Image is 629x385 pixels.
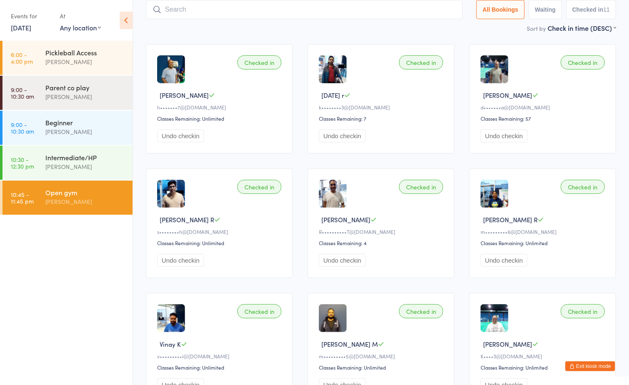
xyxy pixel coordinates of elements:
a: 9:00 -10:30 amBeginner[PERSON_NAME] [2,111,133,145]
img: image1674609682.png [319,304,347,332]
div: Events for [11,9,52,23]
div: m•••••••••6@[DOMAIN_NAME] [481,228,607,235]
div: At [60,9,101,23]
img: image1675019018.png [481,55,508,83]
img: image1717801595.png [157,55,185,83]
label: Sort by [527,24,546,32]
div: Open gym [45,188,126,197]
a: 10:30 -12:30 pmIntermediate/HP[PERSON_NAME] [2,146,133,180]
button: Undo checkin [481,254,528,267]
span: Vinay K [160,340,181,348]
div: Checked in [399,55,443,70]
div: Classes Remaining: 7 [319,115,446,122]
div: Checked in [561,55,605,70]
button: Undo checkin [157,129,204,142]
button: Exit kiosk mode [565,361,615,371]
div: Parent co play [45,83,126,92]
span: [PERSON_NAME] M [321,340,378,348]
div: Classes Remaining: Unlimited [319,364,446,371]
div: [PERSON_NAME] [45,162,126,171]
div: Checked in [237,304,281,318]
div: Classes Remaining: Unlimited [157,364,284,371]
a: 6:00 -4:00 pmPickleball Access[PERSON_NAME] [2,41,133,75]
div: k••••••••3@[DOMAIN_NAME] [319,104,446,111]
div: Checked in [237,55,281,70]
button: Undo checkin [481,129,528,142]
a: 10:45 -11:45 pmOpen gym[PERSON_NAME] [2,181,133,215]
img: image1695498738.png [481,304,508,332]
div: Pickleball Access [45,48,126,57]
span: [PERSON_NAME] [483,91,532,99]
div: [PERSON_NAME] [45,197,126,206]
div: [PERSON_NAME] [45,92,126,102]
a: [DATE] [11,23,31,32]
button: Undo checkin [157,254,204,267]
span: [DATE] r [321,91,344,99]
div: h•••••••7@[DOMAIN_NAME] [157,104,284,111]
div: Classes Remaining: Unlimited [157,239,284,246]
div: Classes Remaining: 57 [481,115,607,122]
div: Classes Remaining: 4 [319,239,446,246]
div: Classes Remaining: Unlimited [157,115,284,122]
span: [PERSON_NAME] [483,340,532,348]
div: s••••••••h@[DOMAIN_NAME] [157,228,284,235]
div: [PERSON_NAME] [45,127,126,137]
div: m•••••••••5@[DOMAIN_NAME] [319,353,446,360]
div: Classes Remaining: Unlimited [481,239,607,246]
div: Checked in [399,180,443,194]
time: 9:00 - 10:30 am [11,86,34,99]
div: 11 [603,6,610,13]
img: image1676730282.png [319,55,347,83]
div: [PERSON_NAME] [45,57,126,67]
div: Checked in [561,304,605,318]
div: Checked in [561,180,605,194]
img: image1701523241.png [481,180,508,208]
div: Checked in [237,180,281,194]
div: Check in time (DESC) [548,23,616,32]
span: [PERSON_NAME] [321,215,370,224]
div: R••••••••••T@[DOMAIN_NAME] [319,228,446,235]
img: image1673217962.png [157,304,185,332]
button: Undo checkin [319,129,366,142]
div: Any location [60,23,101,32]
img: image1751061625.png [319,180,347,208]
time: 9:00 - 10:30 am [11,121,34,134]
a: 9:00 -10:30 amParent co play[PERSON_NAME] [2,76,133,110]
span: [PERSON_NAME] R [483,215,538,224]
span: [PERSON_NAME] [160,91,209,99]
div: Checked in [399,304,443,318]
button: Undo checkin [319,254,366,267]
div: v•••••••••i@[DOMAIN_NAME] [157,353,284,360]
time: 6:00 - 4:00 pm [11,51,33,65]
time: 10:45 - 11:45 pm [11,191,34,204]
div: K••••3@[DOMAIN_NAME] [481,353,607,360]
div: d•••••••a@[DOMAIN_NAME] [481,104,607,111]
span: [PERSON_NAME] R [160,215,214,224]
time: 10:30 - 12:30 pm [11,156,34,169]
img: image1685236104.png [157,180,185,208]
div: Beginner [45,118,126,127]
div: Classes Remaining: Unlimited [481,364,607,371]
div: Intermediate/HP [45,153,126,162]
